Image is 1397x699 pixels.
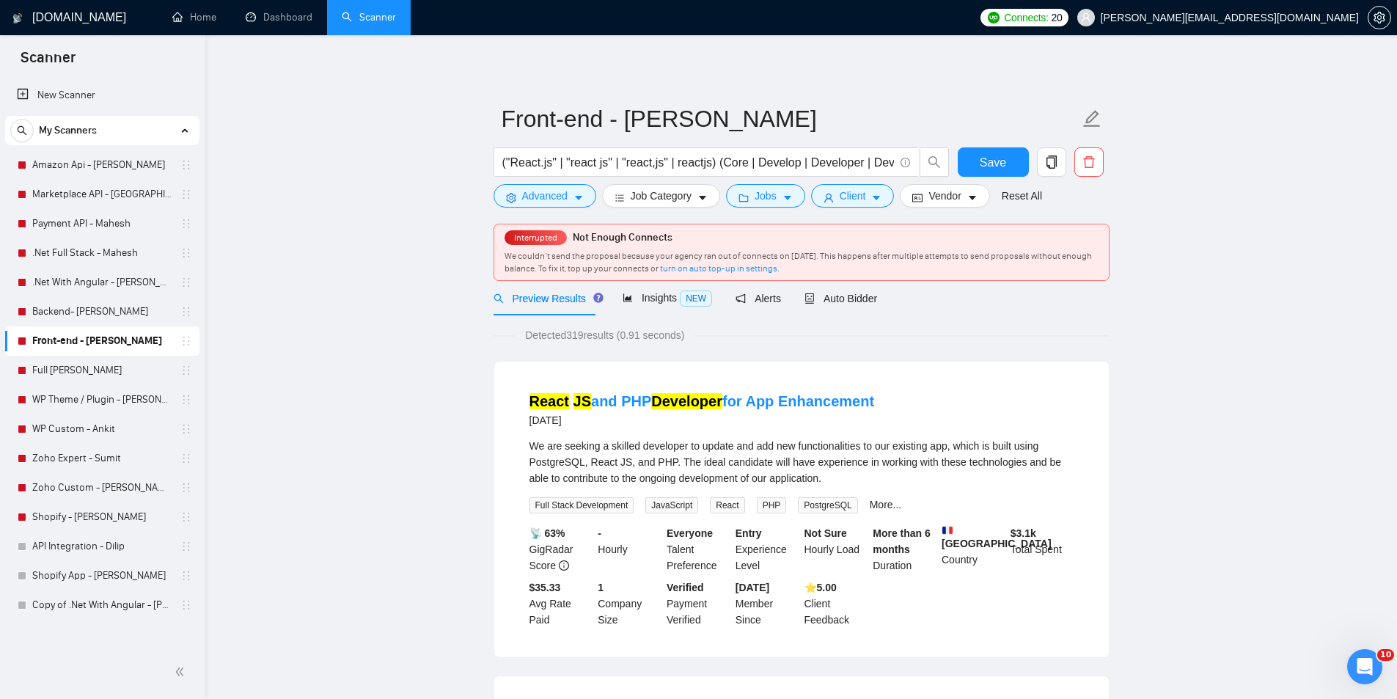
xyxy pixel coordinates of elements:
span: caret-down [967,192,978,203]
span: robot [804,293,815,304]
div: Client Feedback [802,579,870,628]
a: Marketplace API - [GEOGRAPHIC_DATA] [32,180,172,209]
span: Preview Results [494,293,599,304]
span: info-circle [559,560,569,571]
span: Full Stack Development [529,497,634,513]
span: search [920,155,948,169]
b: [GEOGRAPHIC_DATA] [942,525,1052,549]
mark: React [529,393,569,409]
span: JavaScript [645,497,698,513]
a: Payment API - Mahesh [32,209,172,238]
div: Duration [870,525,939,574]
span: Advanced [522,188,568,204]
span: setting [506,192,516,203]
img: 🇫🇷 [942,525,953,535]
span: user [1081,12,1091,23]
button: setting [1368,6,1391,29]
a: searchScanner [342,11,396,23]
span: Alerts [736,293,781,304]
b: $ 3.1k [1011,527,1036,539]
span: caret-down [782,192,793,203]
span: holder [180,541,192,552]
div: Payment Verified [664,579,733,628]
span: holder [180,159,192,171]
span: holder [180,365,192,376]
a: dashboardDashboard [246,11,312,23]
a: Copy of .Net With Angular - [PERSON_NAME] [32,590,172,620]
span: Client [840,188,866,204]
mark: JS [573,393,591,409]
div: Hourly [595,525,664,574]
span: idcard [912,192,923,203]
a: WP Theme / Plugin - [PERSON_NAME] [32,385,172,414]
a: More... [870,499,902,510]
span: Connects: [1004,10,1048,26]
div: GigRadar Score [527,525,595,574]
a: Amazon Api - [PERSON_NAME] [32,150,172,180]
b: 1 [598,582,604,593]
span: Vendor [928,188,961,204]
b: More than 6 months [873,527,931,555]
span: Jobs [755,188,777,204]
span: holder [180,277,192,288]
mark: Developer [651,393,722,409]
a: API Integration - Dilip [32,532,172,561]
span: holder [180,335,192,347]
span: Job Category [631,188,692,204]
span: We couldn’t send the proposal because your agency ran out of connects on [DATE]. This happens aft... [505,251,1092,274]
button: search [920,147,949,177]
button: settingAdvancedcaret-down [494,184,596,208]
span: Save [980,153,1006,172]
span: NEW [680,290,712,307]
input: Search Freelance Jobs... [502,153,894,172]
b: Not Sure [804,527,847,539]
b: ⭐️ 5.00 [804,582,837,593]
input: Scanner name... [502,100,1079,137]
span: area-chart [623,293,633,303]
li: New Scanner [5,81,199,110]
img: logo [12,7,23,30]
div: Tooltip anchor [592,291,605,304]
span: folder [738,192,749,203]
span: holder [180,570,192,582]
a: Zoho Expert - Sumit [32,444,172,473]
a: .Net With Angular - [PERSON_NAME] [32,268,172,297]
button: barsJob Categorycaret-down [602,184,720,208]
span: edit [1082,109,1101,128]
b: $35.33 [529,582,561,593]
span: copy [1038,155,1066,169]
span: React [710,497,744,513]
span: PHP [757,497,787,513]
span: setting [1368,12,1390,23]
a: WP Custom - Ankit [32,414,172,444]
a: Shopify - [PERSON_NAME] [32,502,172,532]
span: 20 [1052,10,1063,26]
div: [DATE] [529,411,875,429]
span: holder [180,423,192,435]
a: .Net Full Stack - Mahesh [32,238,172,268]
a: Backend- [PERSON_NAME] [32,297,172,326]
span: delete [1075,155,1103,169]
b: Verified [667,582,704,593]
b: Everyone [667,527,713,539]
button: folderJobscaret-down [726,184,805,208]
span: Detected 319 results (0.91 seconds) [515,327,694,343]
span: caret-down [697,192,708,203]
button: Save [958,147,1029,177]
a: Shopify App - [PERSON_NAME] [32,561,172,590]
span: holder [180,511,192,523]
a: New Scanner [17,81,188,110]
div: Member Since [733,579,802,628]
a: React JSand PHPDeveloperfor App Enhancement [529,393,875,409]
div: Hourly Load [802,525,870,574]
span: holder [180,218,192,230]
span: 10 [1377,649,1394,661]
li: My Scanners [5,116,199,620]
div: Avg Rate Paid [527,579,595,628]
span: holder [180,482,192,494]
div: Experience Level [733,525,802,574]
a: Front-end - [PERSON_NAME] [32,326,172,356]
span: user [824,192,834,203]
b: Entry [736,527,762,539]
span: holder [180,306,192,318]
